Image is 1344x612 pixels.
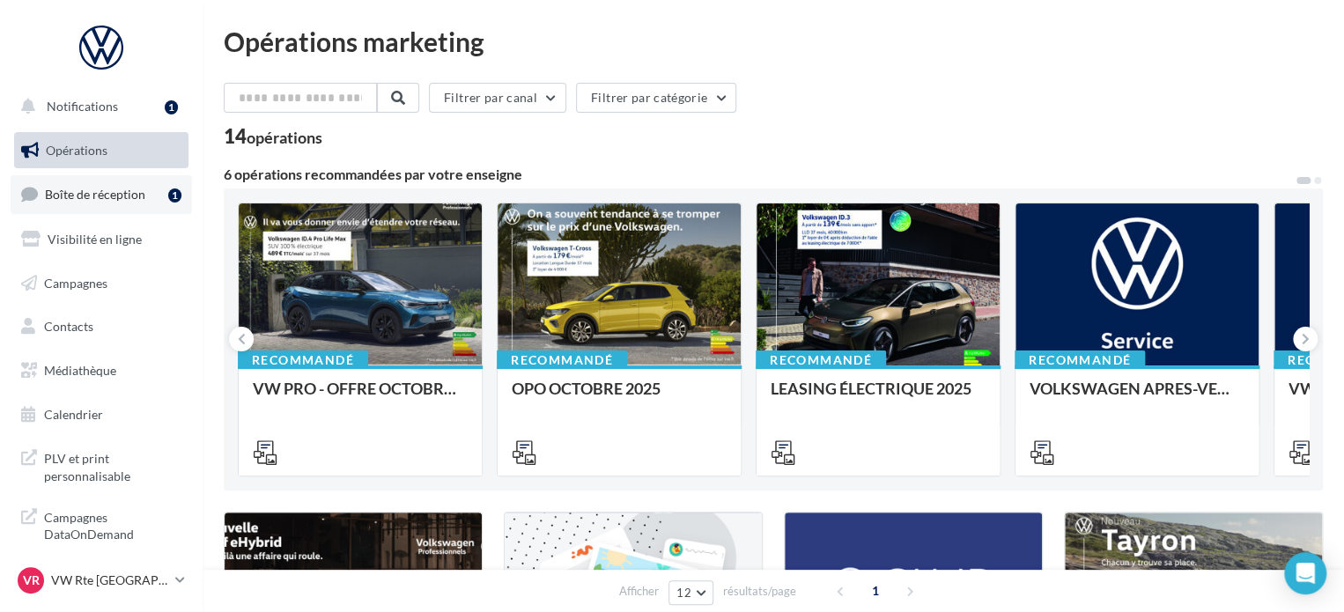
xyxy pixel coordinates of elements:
[723,583,796,600] span: résultats/page
[46,143,107,158] span: Opérations
[14,564,188,597] a: VR VW Rte [GEOGRAPHIC_DATA]
[1030,380,1244,415] div: VOLKSWAGEN APRES-VENTE
[165,100,178,114] div: 1
[44,319,93,334] span: Contacts
[11,132,192,169] a: Opérations
[668,580,713,605] button: 12
[11,175,192,213] a: Boîte de réception1
[11,308,192,345] a: Contacts
[676,586,691,600] span: 12
[11,498,192,550] a: Campagnes DataOnDemand
[11,439,192,491] a: PLV et print personnalisable
[771,380,986,415] div: LEASING ÉLECTRIQUE 2025
[253,380,468,415] div: VW PRO - OFFRE OCTOBRE 25
[48,232,142,247] span: Visibilité en ligne
[576,83,736,113] button: Filtrer par catégorie
[497,350,627,370] div: Recommandé
[619,583,659,600] span: Afficher
[11,396,192,433] a: Calendrier
[224,28,1323,55] div: Opérations marketing
[238,350,368,370] div: Recommandé
[247,129,322,145] div: opérations
[168,188,181,203] div: 1
[512,380,727,415] div: OPO OCTOBRE 2025
[429,83,566,113] button: Filtrer par canal
[23,571,40,589] span: VR
[44,407,103,422] span: Calendrier
[756,350,886,370] div: Recommandé
[861,577,890,605] span: 1
[11,352,192,389] a: Médiathèque
[47,99,118,114] span: Notifications
[224,167,1295,181] div: 6 opérations recommandées par votre enseigne
[51,571,168,589] p: VW Rte [GEOGRAPHIC_DATA]
[45,187,145,202] span: Boîte de réception
[44,505,181,543] span: Campagnes DataOnDemand
[11,221,192,258] a: Visibilité en ligne
[1284,552,1326,594] div: Open Intercom Messenger
[44,363,116,378] span: Médiathèque
[224,127,322,146] div: 14
[44,446,181,484] span: PLV et print personnalisable
[1015,350,1145,370] div: Recommandé
[44,275,107,290] span: Campagnes
[11,265,192,302] a: Campagnes
[11,88,185,125] button: Notifications 1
